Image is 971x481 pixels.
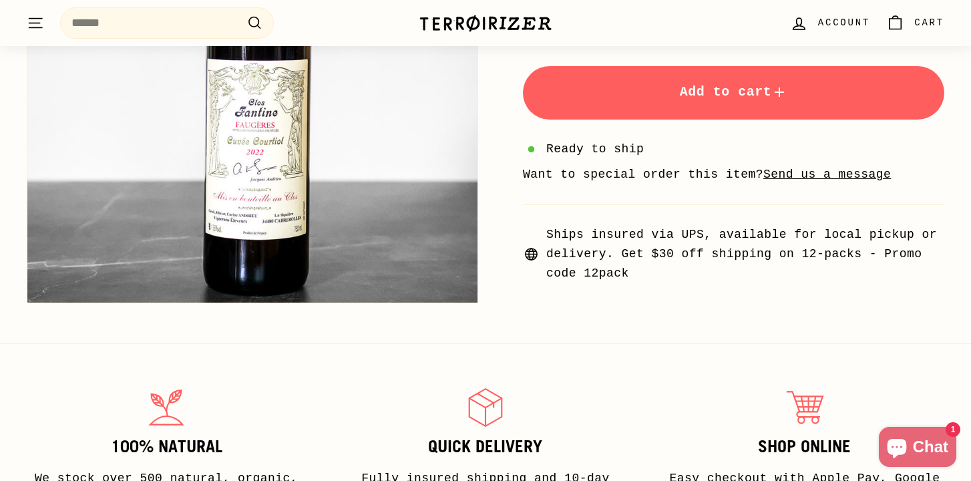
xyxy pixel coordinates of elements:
[875,427,960,470] inbox-online-store-chat: Shopify online store chat
[546,225,944,283] span: Ships insured via UPS, available for local pickup or delivery. Get $30 off shipping on 12-packs -...
[546,140,644,159] span: Ready to ship
[523,66,944,120] button: Add to cart
[782,3,878,43] a: Account
[818,15,870,30] span: Account
[21,438,311,456] h3: 100% Natural
[523,165,944,184] li: Want to special order this item?
[341,438,630,456] h3: Quick delivery
[914,15,944,30] span: Cart
[680,84,788,100] span: Add to cart
[878,3,952,43] a: Cart
[763,168,891,181] a: Send us a message
[660,438,950,456] h3: Shop Online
